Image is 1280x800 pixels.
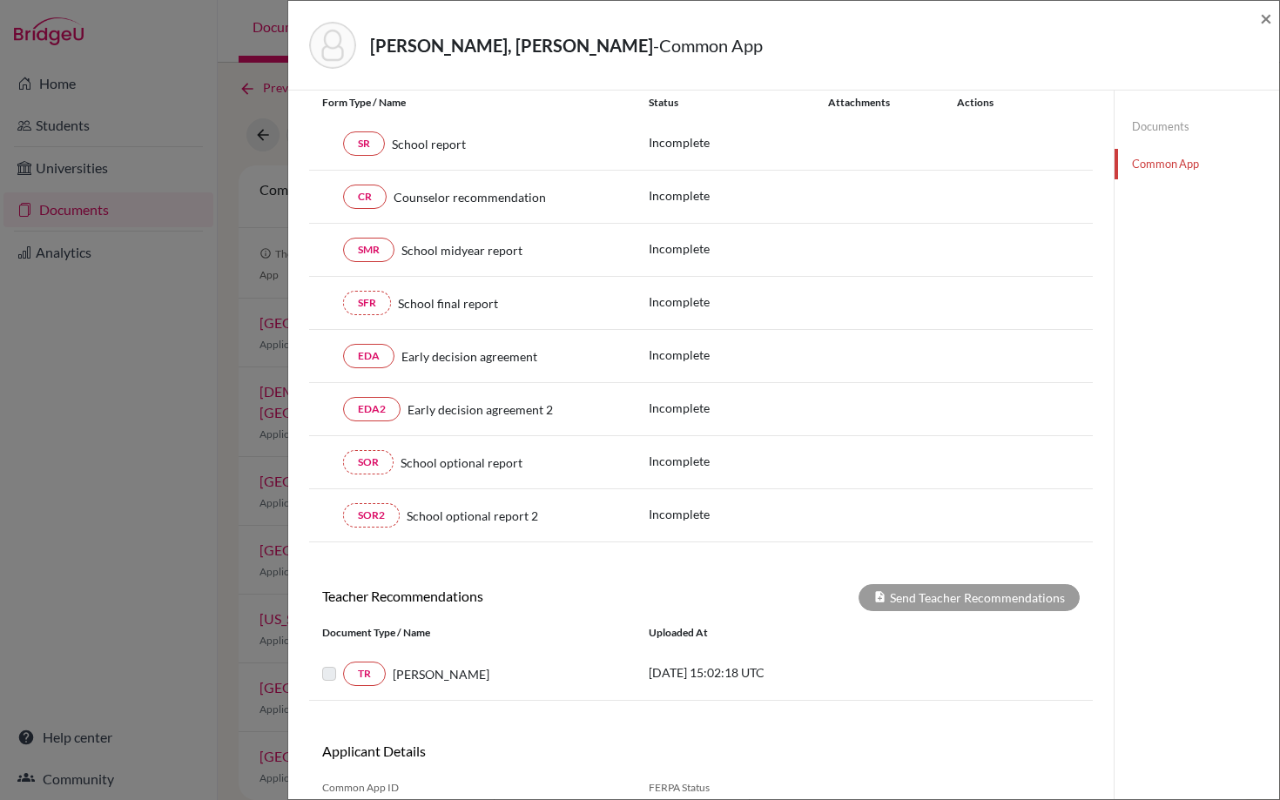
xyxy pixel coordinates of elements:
a: SOR2 [343,503,400,528]
span: School optional report 2 [407,507,538,525]
span: School final report [398,294,498,313]
p: Incomplete [649,239,828,258]
a: SFR [343,291,391,315]
button: Close [1260,8,1272,29]
a: TR [343,662,386,686]
span: [PERSON_NAME] [393,665,489,683]
a: EDA2 [343,397,401,421]
span: Common App ID [322,780,623,796]
div: Uploaded at [636,625,897,641]
p: Incomplete [649,505,828,523]
a: SOR [343,450,394,474]
span: Counselor recommendation [394,188,546,206]
span: FERPA Status [649,780,819,796]
span: School optional report [401,454,522,472]
p: [DATE] 15:02:18 UTC [649,663,884,682]
strong: [PERSON_NAME], [PERSON_NAME] [370,35,653,56]
div: Status [649,95,828,111]
p: Incomplete [649,346,828,364]
a: SMR [343,238,394,262]
div: Actions [936,95,1044,111]
span: × [1260,5,1272,30]
p: Incomplete [649,452,828,470]
div: Send Teacher Recommendations [859,584,1080,611]
p: Incomplete [649,133,828,151]
a: Documents [1115,111,1279,142]
h6: Applicant Details [322,743,688,759]
p: Incomplete [649,292,828,311]
a: SR [343,131,385,156]
p: Incomplete [649,186,828,205]
div: Form Type / Name [309,95,636,111]
h6: Teacher Recommendations [309,588,701,604]
a: Common App [1115,149,1279,179]
a: CR [343,185,387,209]
p: Incomplete [649,399,828,417]
a: EDA [343,344,394,368]
span: Early decision agreement 2 [408,400,553,419]
span: School report [392,135,466,153]
div: Attachments [828,95,936,111]
span: School midyear report [401,241,522,259]
span: Early decision agreement [401,347,537,366]
div: Document Type / Name [309,625,636,641]
span: - Common App [653,35,763,56]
